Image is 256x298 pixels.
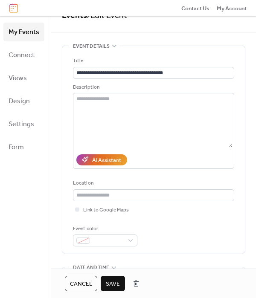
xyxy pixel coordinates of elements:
[9,49,35,62] span: Connect
[9,95,30,108] span: Design
[73,225,136,233] div: Event color
[9,118,34,131] span: Settings
[76,154,127,165] button: AI Assistant
[3,115,44,133] a: Settings
[217,4,247,12] a: My Account
[217,4,247,13] span: My Account
[9,3,18,13] img: logo
[3,92,44,110] a: Design
[73,42,110,51] span: Event details
[70,280,92,288] span: Cancel
[3,23,44,41] a: My Events
[65,276,97,291] button: Cancel
[83,206,129,214] span: Link to Google Maps
[73,179,233,188] div: Location
[181,4,209,12] a: Contact Us
[73,83,233,92] div: Description
[101,276,125,291] button: Save
[3,69,44,87] a: Views
[181,4,209,13] span: Contact Us
[92,156,121,165] div: AI Assistant
[3,46,44,64] a: Connect
[3,138,44,156] a: Form
[9,141,24,154] span: Form
[73,57,233,65] div: Title
[9,72,27,85] span: Views
[106,280,120,288] span: Save
[73,263,109,272] span: Date and time
[9,26,39,39] span: My Events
